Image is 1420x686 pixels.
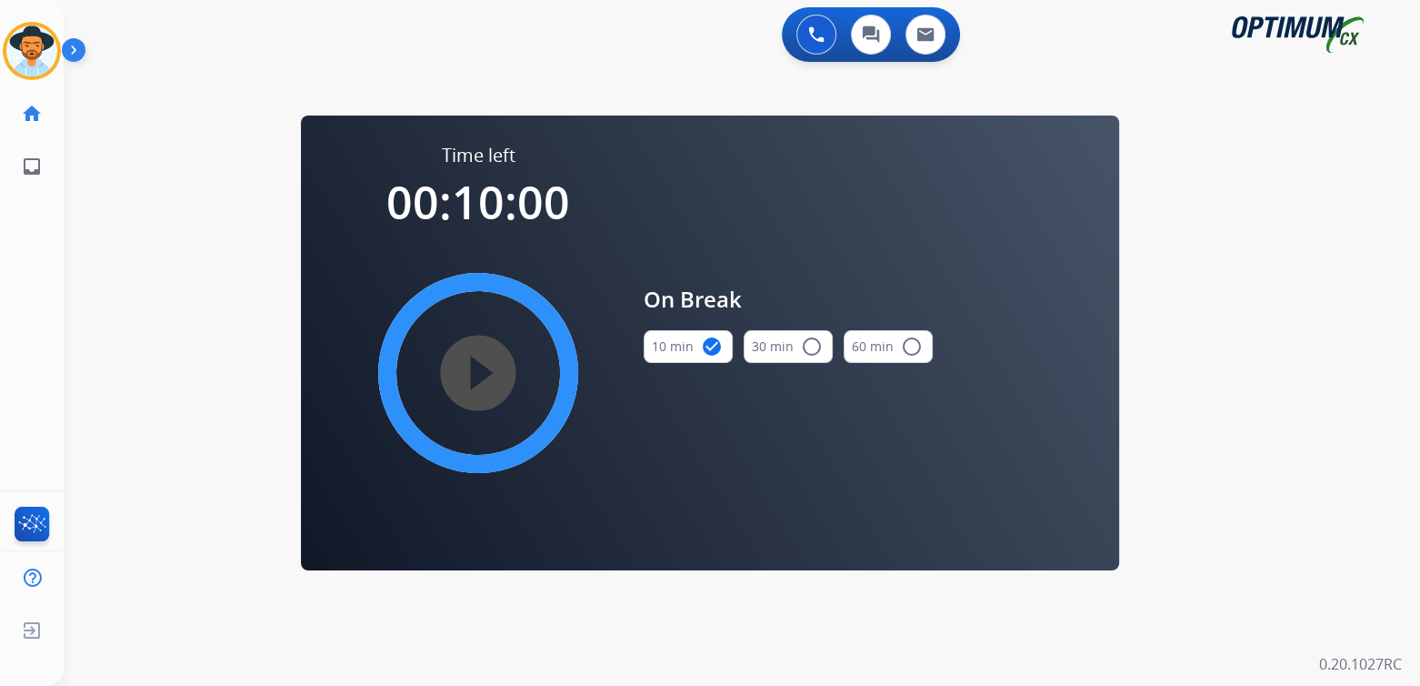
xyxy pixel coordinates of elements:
p: 0.20.1027RC [1319,653,1402,675]
span: On Break [644,283,933,316]
mat-icon: radio_button_unchecked [901,336,923,358]
mat-icon: home [21,103,43,125]
span: Time left [442,143,515,168]
mat-icon: play_circle_filled [467,362,489,384]
button: 10 min [644,330,733,363]
mat-icon: radio_button_unchecked [801,336,823,358]
button: 60 min [844,330,933,363]
mat-icon: inbox [21,156,43,177]
img: avatar [6,25,57,76]
span: 00:10:00 [386,171,570,233]
button: 30 min [744,330,833,363]
mat-icon: check_circle [701,336,723,358]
